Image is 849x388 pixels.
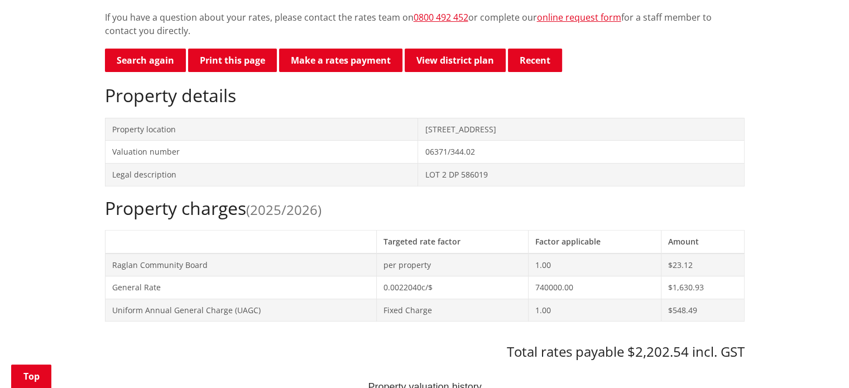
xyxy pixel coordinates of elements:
p: If you have a question about your rates, please contact the rates team on or complete our for a s... [105,11,745,37]
a: Make a rates payment [279,49,402,72]
a: View district plan [405,49,506,72]
th: Targeted rate factor [376,230,528,253]
a: Top [11,365,51,388]
td: $1,630.93 [661,276,744,299]
h2: Property details [105,85,745,106]
a: online request form [537,11,621,23]
button: Print this page [188,49,277,72]
h2: Property charges [105,198,745,219]
td: Property location [105,118,418,141]
td: 1.00 [529,299,661,322]
iframe: Messenger Launcher [798,341,838,381]
td: 740000.00 [529,276,661,299]
td: Valuation number [105,141,418,164]
td: 0.0022040c/$ [376,276,528,299]
button: Recent [508,49,562,72]
a: Search again [105,49,186,72]
td: $23.12 [661,253,744,276]
span: (2025/2026) [246,200,322,219]
td: [STREET_ADDRESS] [418,118,744,141]
a: 0800 492 452 [414,11,468,23]
th: Amount [661,230,744,253]
td: Uniform Annual General Charge (UAGC) [105,299,376,322]
th: Factor applicable [529,230,661,253]
td: LOT 2 DP 586019 [418,163,744,186]
td: $548.49 [661,299,744,322]
td: 1.00 [529,253,661,276]
td: Legal description [105,163,418,186]
h3: Total rates payable $2,202.54 incl. GST [105,344,745,360]
td: Fixed Charge [376,299,528,322]
td: General Rate [105,276,376,299]
td: Raglan Community Board [105,253,376,276]
td: per property [376,253,528,276]
td: 06371/344.02 [418,141,744,164]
